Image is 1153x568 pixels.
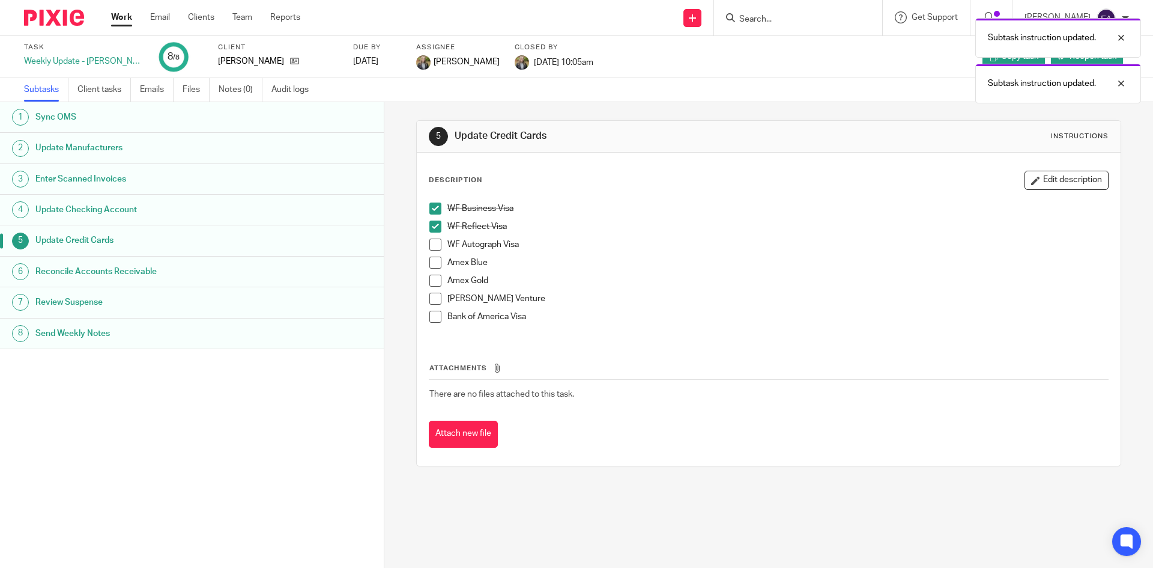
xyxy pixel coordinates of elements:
img: Pixie [24,10,84,26]
p: [PERSON_NAME] Venture [447,293,1107,305]
a: Audit logs [271,78,318,102]
p: WF Business Visa [447,203,1107,215]
img: svg%3E [1097,8,1116,28]
a: Subtasks [24,78,68,102]
h1: Review Suspense [35,293,260,311]
div: Weekly Update - [PERSON_NAME] [24,55,144,67]
h1: Update Credit Cards [455,130,794,142]
div: 3 [12,171,29,188]
p: WF Autograph Visa [447,239,1107,251]
label: Due by [353,43,401,52]
img: image.jpg [515,55,529,70]
label: Closed by [515,43,593,52]
div: Instructions [1051,132,1109,141]
span: [DATE] 10:05am [534,58,593,66]
h1: Update Checking Account [35,201,260,219]
a: Team [232,11,252,23]
p: Bank of America Visa [447,311,1107,323]
label: Assignee [416,43,500,52]
div: 8 [12,325,29,342]
p: [PERSON_NAME] [218,55,284,67]
span: [PERSON_NAME] [434,56,500,68]
div: 6 [12,263,29,280]
a: Notes (0) [219,78,262,102]
label: Task [24,43,144,52]
a: Client tasks [77,78,131,102]
p: WF Reflect Visa [447,221,1107,233]
a: Email [150,11,170,23]
a: Work [111,11,132,23]
h1: Update Credit Cards [35,231,260,249]
h1: Sync OMS [35,108,260,126]
p: Amex Gold [447,275,1107,287]
p: Subtask instruction updated. [988,32,1096,44]
h1: Update Manufacturers [35,139,260,157]
div: 1 [12,109,29,126]
div: 8 [168,50,180,64]
p: Amex Blue [447,257,1107,269]
div: [DATE] [353,55,401,67]
a: Reports [270,11,300,23]
a: Clients [188,11,214,23]
button: Edit description [1024,171,1109,190]
div: 4 [12,201,29,218]
img: image.jpg [416,55,431,70]
p: Description [429,176,482,185]
h1: Enter Scanned Invoices [35,170,260,188]
small: /8 [173,54,180,61]
span: There are no files attached to this task. [429,390,574,399]
div: 7 [12,294,29,311]
a: Files [183,78,210,102]
a: Emails [140,78,174,102]
h1: Send Weekly Notes [35,325,260,343]
div: 2 [12,140,29,157]
span: Attachments [429,365,487,371]
div: 5 [12,233,29,249]
p: Subtask instruction updated. [988,78,1096,90]
label: Client [218,43,338,52]
button: Attach new file [429,421,498,448]
div: 5 [429,127,448,146]
h1: Reconcile Accounts Receivable [35,263,260,281]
